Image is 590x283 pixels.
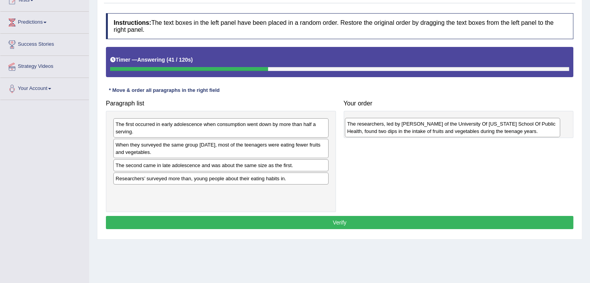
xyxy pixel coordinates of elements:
[106,216,573,229] button: Verify
[114,19,151,26] b: Instructions:
[345,118,560,137] div: The researchers, led by [PERSON_NAME] of the University Of [US_STATE] School Of Public Health, fo...
[137,57,165,63] b: Answering
[0,78,89,97] a: Your Account
[113,118,329,138] div: The first occurred in early adolescence when consumption went down by more than half a serving.
[166,57,168,63] b: (
[344,100,574,107] h4: Your order
[106,100,336,107] h4: Paragraph list
[0,12,89,31] a: Predictions
[168,57,191,63] b: 41 / 120s
[113,173,329,185] div: Researchers’ surveyed more than, young people about their eating habits in.
[113,139,329,158] div: When they surveyed the same group [DATE], most of the teenagers were eating fewer fruits and vege...
[191,57,193,63] b: )
[113,159,329,171] div: The second came in late adolescence and was about the same size as the first.
[110,57,193,63] h5: Timer —
[0,34,89,53] a: Success Stories
[106,13,573,39] h4: The text boxes in the left panel have been placed in a random order. Restore the original order b...
[106,87,223,94] div: * Move & order all paragraphs in the right field
[0,56,89,75] a: Strategy Videos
